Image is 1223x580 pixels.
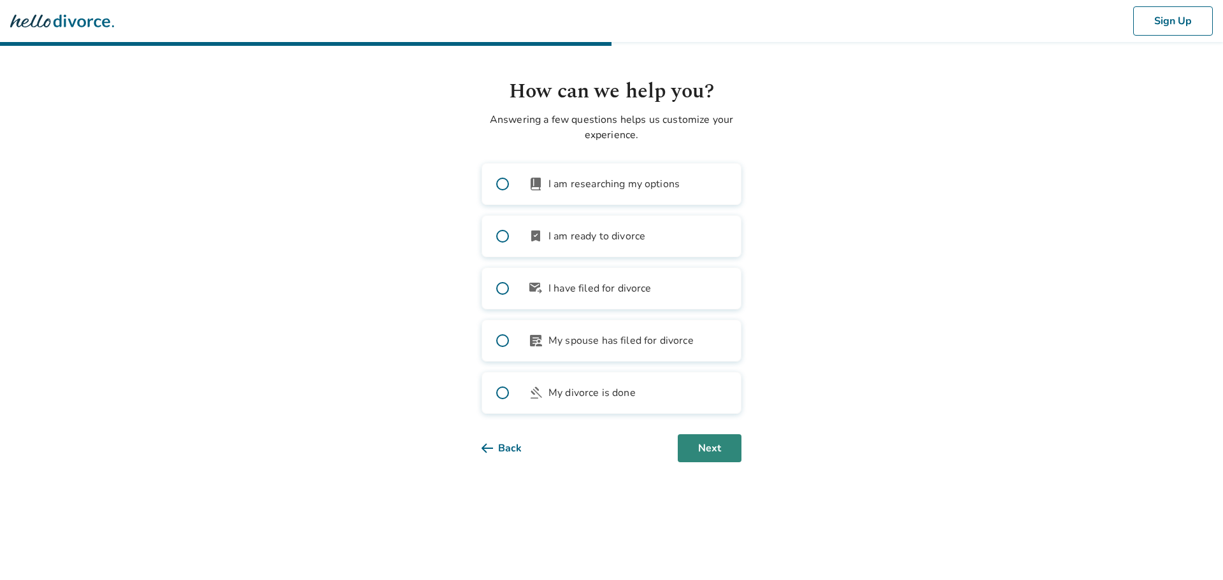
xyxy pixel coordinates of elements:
[548,176,680,192] span: I am researching my options
[678,434,741,462] button: Next
[482,112,741,143] p: Answering a few questions helps us customize your experience.
[528,176,543,192] span: book_2
[548,281,652,296] span: I have filed for divorce
[548,385,636,400] span: My divorce is done
[528,333,543,348] span: article_person
[528,229,543,244] span: bookmark_check
[548,333,694,348] span: My spouse has filed for divorce
[528,385,543,400] span: gavel
[548,229,645,244] span: I am ready to divorce
[482,434,542,462] button: Back
[1133,6,1213,36] button: Sign Up
[528,281,543,296] span: outgoing_mail
[482,76,741,107] h1: How can we help you?
[1159,519,1223,580] iframe: Chat Widget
